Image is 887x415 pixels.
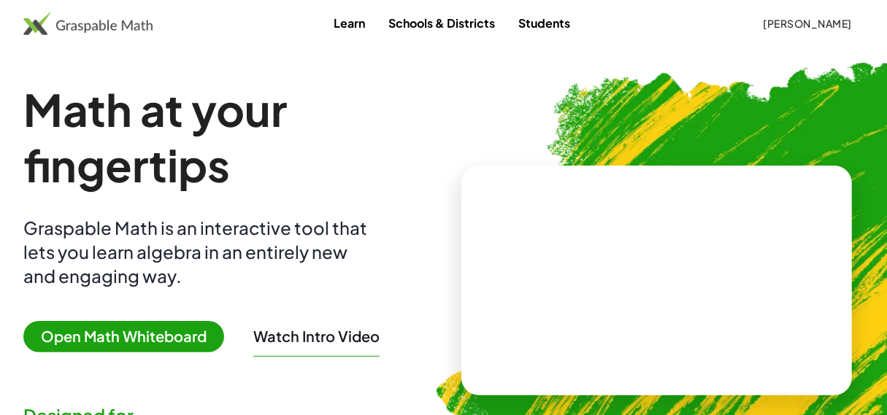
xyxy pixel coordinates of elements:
button: Watch Intro Video [253,327,380,346]
a: Learn [322,9,377,36]
span: [PERSON_NAME] [763,17,852,30]
a: Schools & Districts [377,9,507,36]
video: What is this? This is dynamic math notation. Dynamic math notation plays a central role in how Gr... [547,226,766,336]
h1: Math at your fingertips [23,82,438,193]
span: Open Math Whiteboard [23,321,224,352]
a: Open Math Whiteboard [23,330,236,345]
button: [PERSON_NAME] [751,10,864,36]
a: Students [507,9,582,36]
div: Graspable Math is an interactive tool that lets you learn algebra in an entirely new and engaging... [23,216,374,288]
